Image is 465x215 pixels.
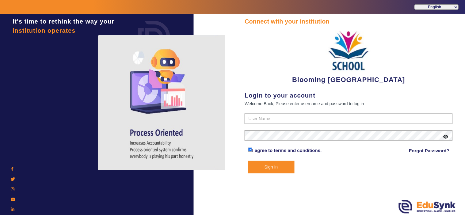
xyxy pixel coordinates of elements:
[245,26,453,85] div: Blooming [GEOGRAPHIC_DATA]
[131,14,177,60] img: login.png
[326,26,372,75] img: 3e5c6726-73d6-4ac3-b917-621554bbe9c3
[13,27,76,34] span: institution operates
[245,91,453,100] div: Login to your account
[245,17,453,26] div: Connect with your institution
[252,148,322,153] a: I agree to terms and conditions.
[248,161,295,173] button: Sign In
[245,113,453,124] input: User Name
[98,35,227,170] img: login4.png
[13,18,114,25] span: It's time to rethink the way your
[245,100,453,107] div: Welcome Back, Please enter username and password to log in
[409,147,450,154] a: Forgot Password?
[399,200,456,213] img: edusynk.png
